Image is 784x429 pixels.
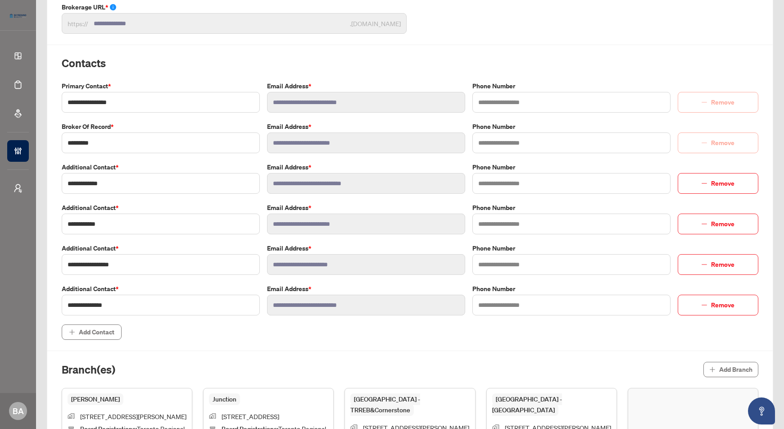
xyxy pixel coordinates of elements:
[492,393,562,416] span: [GEOGRAPHIC_DATA] - [GEOGRAPHIC_DATA]
[678,254,758,275] button: Remove
[709,366,716,373] span: plus
[110,4,116,10] span: info-circle
[62,203,260,213] label: Additional Contact
[678,173,758,194] button: Remove
[62,284,260,294] label: Additional Contact
[267,243,465,253] label: Email Address
[62,362,115,377] h2: Branch(es)
[472,162,671,172] label: Phone Number
[711,217,734,231] span: Remove
[267,122,465,132] label: Email Address
[62,324,122,340] button: Add Contact
[13,405,24,417] span: BA
[62,2,407,12] label: Brokerage URL
[350,18,401,28] span: .[DOMAIN_NAME]
[209,413,216,419] img: icon
[68,18,88,28] span: https://
[678,214,758,234] button: Remove
[267,203,465,213] label: Email Address
[222,412,279,420] span: [STREET_ADDRESS]
[209,393,240,405] span: Junction
[14,184,23,193] span: user-switch
[472,284,671,294] label: Phone Number
[711,176,734,191] span: Remove
[678,92,758,113] button: Remove
[472,203,671,213] label: Phone Number
[472,81,671,91] label: Phone Number
[678,132,758,153] button: Remove
[62,56,758,70] h2: Contacts
[267,284,465,294] label: Email Address
[62,81,260,91] label: Primary Contact
[701,261,707,268] span: minus
[472,122,671,132] label: Phone Number
[719,362,752,377] span: Add Branch
[701,302,707,308] span: minus
[472,243,671,253] label: Phone Number
[80,412,186,420] span: [STREET_ADDRESS][PERSON_NAME]
[62,243,260,253] label: Additional Contact
[267,162,465,172] label: Email Address
[79,325,114,339] span: Add Contact
[62,122,260,132] label: Broker of Record
[748,397,775,424] button: Open asap
[7,11,29,20] img: logo
[350,393,420,416] span: [GEOGRAPHIC_DATA] - TRREB&Cornerstone
[701,180,707,187] span: minus
[69,329,75,335] span: plus
[68,413,75,419] img: icon
[711,298,734,312] span: Remove
[711,257,734,272] span: Remove
[267,81,465,91] label: Email Address
[678,295,758,315] button: Remove
[703,362,758,377] button: Add Branch
[68,393,123,405] span: [PERSON_NAME]
[62,162,260,172] label: Additional Contact
[701,221,707,227] span: minus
